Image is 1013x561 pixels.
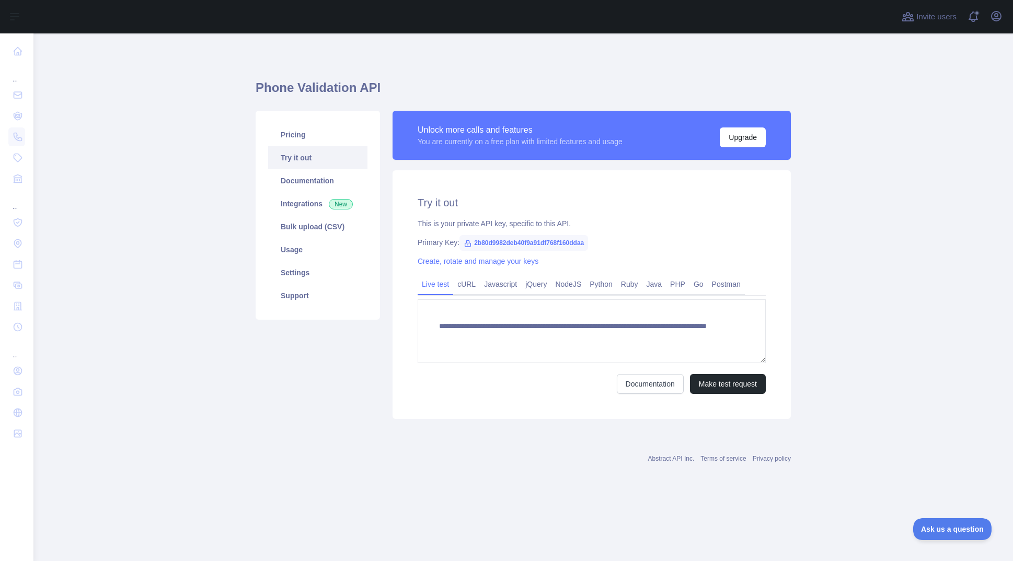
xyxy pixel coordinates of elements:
[913,518,992,540] iframe: Toggle Customer Support
[720,127,766,147] button: Upgrade
[642,276,666,293] a: Java
[700,455,746,462] a: Terms of service
[268,192,367,215] a: Integrations New
[617,276,642,293] a: Ruby
[690,374,766,394] button: Make test request
[617,374,684,394] a: Documentation
[521,276,551,293] a: jQuery
[268,146,367,169] a: Try it out
[418,237,766,248] div: Primary Key:
[268,261,367,284] a: Settings
[256,79,791,104] h1: Phone Validation API
[900,8,959,25] button: Invite users
[418,257,538,265] a: Create, rotate and manage your keys
[8,190,25,211] div: ...
[648,455,695,462] a: Abstract API Inc.
[418,218,766,229] div: This is your private API key, specific to this API.
[418,136,623,147] div: You are currently on a free plan with limited features and usage
[8,338,25,359] div: ...
[268,215,367,238] a: Bulk upload (CSV)
[268,238,367,261] a: Usage
[666,276,689,293] a: PHP
[418,195,766,210] h2: Try it out
[268,169,367,192] a: Documentation
[268,123,367,146] a: Pricing
[418,124,623,136] div: Unlock more calls and features
[551,276,585,293] a: NodeJS
[268,284,367,307] a: Support
[453,276,480,293] a: cURL
[480,276,521,293] a: Javascript
[585,276,617,293] a: Python
[708,276,745,293] a: Postman
[916,11,957,23] span: Invite users
[689,276,708,293] a: Go
[8,63,25,84] div: ...
[329,199,353,209] span: New
[418,276,453,293] a: Live test
[459,235,588,251] span: 2b80d9982deb40f9a91df768f160ddaa
[753,455,791,462] a: Privacy policy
